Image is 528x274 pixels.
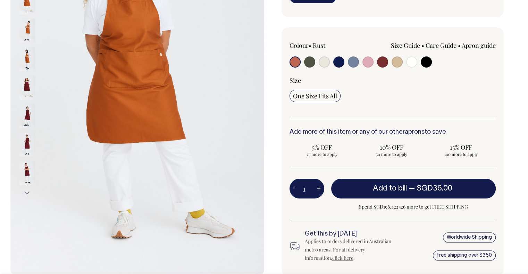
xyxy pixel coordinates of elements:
img: rust [19,47,35,71]
div: Applies to orders delivered in Australian metro areas. For all delivery information, . [305,237,402,262]
span: Spend SGD196.422326 more to get FREE SHIPPING [331,203,496,211]
a: Size Guide [391,41,420,50]
button: - [290,182,299,196]
span: 15% OFF [432,143,490,151]
span: One Size Fits All [293,92,337,100]
img: burgundy [19,104,35,128]
a: Apron guide [462,41,496,50]
img: burgundy [19,132,35,157]
span: 5% OFF [293,143,351,151]
span: — [409,185,454,192]
h6: Add more of this item or any of our other to save [290,129,496,136]
span: 50 more to apply [362,151,421,157]
span: 25 more to apply [293,151,351,157]
span: 10% OFF [362,143,421,151]
input: 15% OFF 100 more to apply [428,141,494,159]
div: Size [290,76,496,85]
span: SGD36.00 [417,185,452,192]
img: burgundy [19,161,35,185]
a: Care Guide [426,41,456,50]
button: Next [22,185,32,201]
span: • [458,41,461,50]
img: rust [19,19,35,43]
input: 5% OFF 25 more to apply [290,141,355,159]
button: Add to bill —SGD36.00 [331,179,496,198]
h6: Get this by [DATE] [305,231,402,238]
label: Rust [313,41,325,50]
input: 10% OFF 50 more to apply [359,141,424,159]
input: One Size Fits All [290,90,341,102]
a: aprons [405,129,425,135]
span: 100 more to apply [432,151,490,157]
a: click here [332,255,353,261]
img: burgundy [19,76,35,100]
span: Add to bill [373,185,407,192]
span: • [421,41,424,50]
button: + [313,182,324,196]
span: • [309,41,311,50]
div: Colour [290,41,372,50]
